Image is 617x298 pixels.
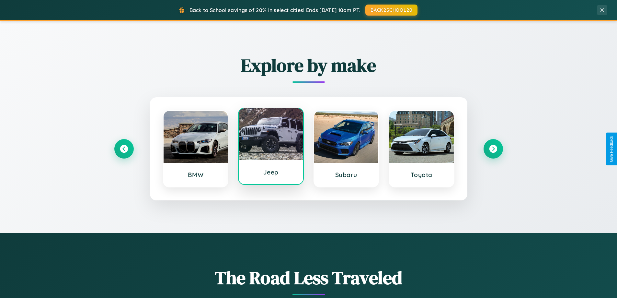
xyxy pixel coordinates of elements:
h1: The Road Less Traveled [114,265,503,290]
h2: Explore by make [114,53,503,78]
button: BACK2SCHOOL20 [365,5,417,16]
h3: Jeep [245,168,297,176]
div: Give Feedback [609,136,614,162]
span: Back to School savings of 20% in select cities! Ends [DATE] 10am PT. [189,7,360,13]
h3: BMW [170,171,222,179]
h3: Toyota [396,171,447,179]
h3: Subaru [321,171,372,179]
